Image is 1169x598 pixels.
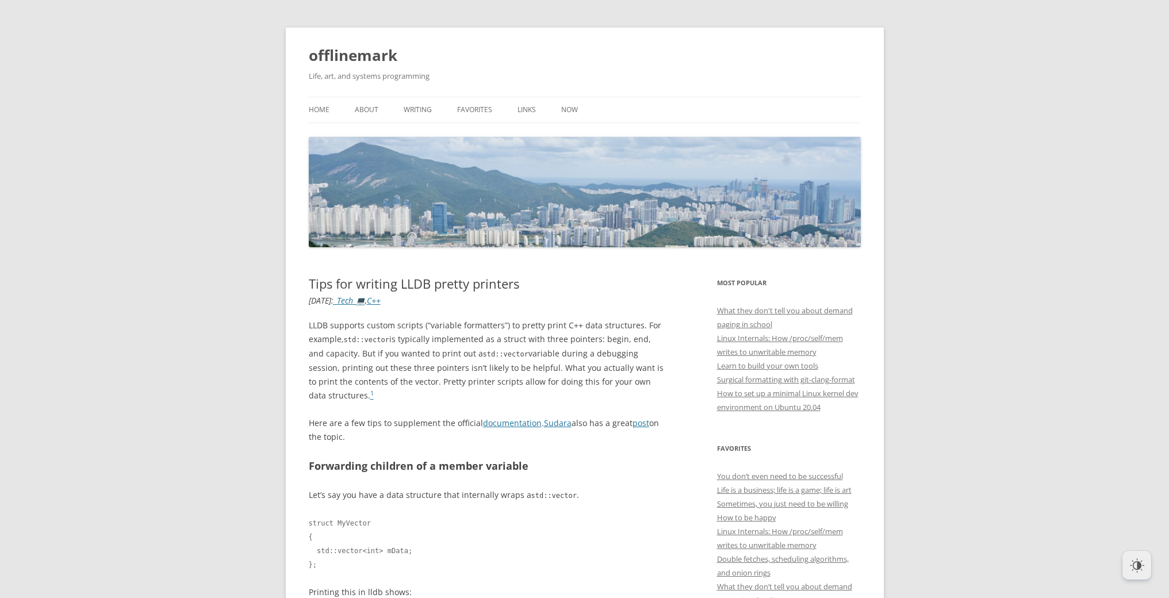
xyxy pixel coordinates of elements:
[344,336,389,344] code: std::vector
[717,526,843,550] a: Linux Internals: How /proc/self/mem writes to unwritable memory
[404,97,432,122] a: Writing
[309,69,861,83] h2: Life, art, and systems programming
[367,295,381,306] a: C++
[717,485,852,495] a: Life is a business; life is a game; life is art
[717,361,818,371] a: Learn to build your own tools
[309,295,331,306] time: [DATE]
[309,276,668,291] h1: Tips for writing LLDB pretty printers
[531,492,577,500] code: std::vector
[309,458,668,474] h2: Forwarding children of a member variable
[717,499,848,509] a: Sometimes, you just need to be willing
[717,374,855,385] a: Surgical formatting with git-clang-format
[717,388,858,412] a: How to set up a minimal Linux kernel dev environment on Ubuntu 20.04
[309,295,381,306] i: : ,
[457,97,492,122] a: Favorites
[309,137,861,247] img: offlinemark
[309,516,668,572] code: struct MyVector { std::vector<int> mData; };
[717,512,776,523] a: How to be happy
[309,416,668,444] p: Here are a few tips to supplement the official . also has a great on the topic.
[370,390,374,401] a: 1
[633,417,649,428] a: post
[370,389,374,397] sup: 1
[717,276,861,290] h3: Most Popular
[717,554,849,578] a: Double fetches, scheduling algorithms, and onion rings
[309,488,668,503] p: Let’s say you have a data structure that internally wraps a .
[334,295,365,306] a: _Tech 💻
[717,333,843,357] a: Linux Internals: How /proc/self/mem writes to unwritable memory
[518,97,536,122] a: Links
[309,41,397,69] a: offlinemark
[483,350,528,358] code: std::vector
[717,442,861,455] h3: Favorites
[355,97,378,122] a: About
[717,471,843,481] a: You don’t even need to be successful
[309,97,329,122] a: Home
[561,97,578,122] a: Now
[544,417,572,428] a: Sudara
[717,305,853,329] a: What they don't tell you about demand paging in school
[483,417,542,428] a: documentation
[309,319,668,402] p: LLDB supports custom scripts (“variable formatters”) to pretty print C++ data structures. For exa...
